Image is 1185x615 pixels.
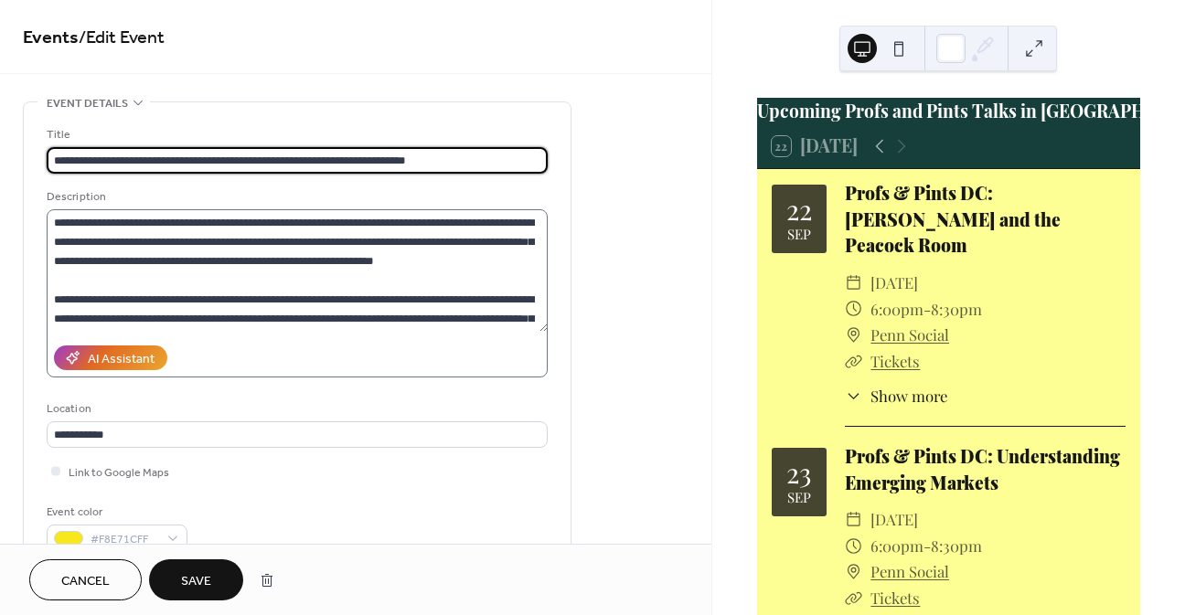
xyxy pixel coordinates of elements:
div: ​ [845,585,862,611]
div: ​ [845,322,862,348]
button: Cancel [29,559,142,600]
a: Penn Social [870,322,949,348]
span: Cancel [61,572,110,591]
span: - [923,533,931,559]
span: Link to Google Maps [69,463,169,482]
a: Tickets [870,351,920,371]
button: ​Show more [845,385,948,408]
div: Sep [787,491,811,504]
span: - [923,296,931,323]
button: Save [149,559,243,600]
span: Show more [870,385,947,408]
div: 22 [786,196,812,223]
span: 6:00pm [870,533,923,559]
span: 8:30pm [931,533,982,559]
span: 6:00pm [870,296,923,323]
a: Profs & Pints DC: Understanding Emerging Markets [845,444,1120,494]
div: ​ [845,296,862,323]
div: ​ [845,558,862,585]
a: Events [23,20,79,56]
div: Location [47,399,544,419]
div: ​ [845,506,862,533]
span: #F8E71CFF [91,530,158,549]
div: Description [47,187,544,207]
span: Save [181,572,211,591]
div: Title [47,125,544,144]
div: Event color [47,503,184,522]
div: Sep [787,228,811,241]
span: [DATE] [870,506,918,533]
span: / Edit Event [79,20,165,56]
span: Event details [47,94,128,113]
div: Upcoming Profs and Pints Talks in [GEOGRAPHIC_DATA][US_STATE] [757,98,1140,124]
a: Tickets [870,588,920,608]
div: ​ [845,385,862,408]
div: ​ [845,270,862,296]
span: [DATE] [870,270,918,296]
button: AI Assistant [54,345,167,370]
div: ​ [845,533,862,559]
a: Profs & Pints DC: [PERSON_NAME] and the Peacock Room [845,181,1061,258]
a: Penn Social [870,558,949,585]
div: AI Assistant [88,350,155,369]
div: 23 [786,459,812,486]
span: 8:30pm [931,296,982,323]
div: ​ [845,348,862,375]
